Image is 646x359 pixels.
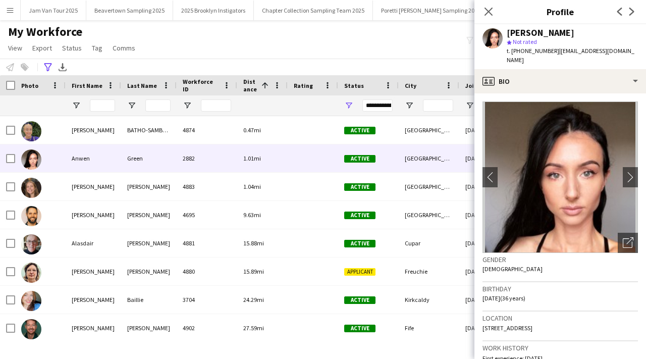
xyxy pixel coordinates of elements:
div: [PERSON_NAME] [121,173,177,200]
div: 4695 [177,201,237,229]
span: 1.04mi [243,183,261,190]
span: Status [62,43,82,53]
span: Rating [294,82,313,89]
span: [STREET_ADDRESS] [482,324,532,332]
span: 24.29mi [243,296,264,303]
div: Fife [399,314,459,342]
div: Baillie [121,286,177,314]
div: [PERSON_NAME] [66,286,121,314]
div: Alasdair [66,229,121,257]
div: [GEOGRAPHIC_DATA] [399,116,459,144]
button: Chapter Collection Sampling Team 2025 [254,1,373,20]
span: City [405,82,416,89]
div: 4881 [177,229,237,257]
div: 4883 [177,173,237,200]
div: 2882 [177,144,237,172]
span: Export [32,43,52,53]
span: Distance [243,78,257,93]
div: [DATE] [459,229,520,257]
span: Active [344,296,375,304]
div: Freuchie [399,258,459,285]
button: Open Filter Menu [405,101,414,110]
a: View [4,41,26,55]
span: Active [344,212,375,219]
span: 1.01mi [243,155,261,162]
span: 27.59mi [243,324,264,332]
span: View [8,43,22,53]
div: [PERSON_NAME] [121,201,177,229]
button: Open Filter Menu [127,101,136,110]
h3: Location [482,314,638,323]
div: [PERSON_NAME] [121,258,177,285]
div: [PERSON_NAME] [66,258,121,285]
div: [PERSON_NAME] [507,28,574,37]
span: Photo [21,82,38,89]
div: BATHO-SAMBLAS [121,116,177,144]
h3: Birthday [482,284,638,293]
div: Green [121,144,177,172]
div: [GEOGRAPHIC_DATA] [399,173,459,200]
div: 3704 [177,286,237,314]
button: Open Filter Menu [344,101,353,110]
span: [DEMOGRAPHIC_DATA] [482,265,543,273]
div: [GEOGRAPHIC_DATA] [399,201,459,229]
button: Poretti [PERSON_NAME] Sampling 2025 [373,1,489,20]
div: [DATE] [459,314,520,342]
div: 4902 [177,314,237,342]
button: Beavertown Sampling 2025 [86,1,173,20]
img: Crew avatar or photo [482,101,638,253]
div: [DATE] [459,258,520,285]
img: Alasdair McCrone [21,234,41,254]
div: [PERSON_NAME] [66,173,121,200]
app-action-btn: Advanced filters [42,61,54,73]
input: City Filter Input [423,99,453,112]
div: [DATE] [459,286,520,314]
span: Workforce ID [183,78,219,93]
div: Kirkcaldy [399,286,459,314]
span: Active [344,155,375,163]
span: Not rated [513,38,537,45]
div: 4874 [177,116,237,144]
div: [PERSON_NAME] [121,314,177,342]
img: OLIVIA BATHO-SAMBLAS [21,121,41,141]
input: Last Name Filter Input [145,99,171,112]
a: Tag [88,41,106,55]
app-action-btn: Export XLSX [57,61,69,73]
span: Comms [113,43,135,53]
button: 2025 Brooklyn Instigators [173,1,254,20]
h3: Gender [482,255,638,264]
div: [PERSON_NAME] [66,201,121,229]
span: Tag [92,43,102,53]
span: 15.89mi [243,268,264,275]
div: [PERSON_NAME] [66,116,121,144]
div: Bio [474,69,646,93]
span: Active [344,325,375,332]
span: Applicant [344,268,375,276]
img: Stephanie Baillie [21,291,41,311]
div: [PERSON_NAME] [121,229,177,257]
span: 0.47mi [243,126,261,134]
span: [DATE] (36 years) [482,294,525,302]
span: Active [344,183,375,191]
span: t. [PHONE_NUMBER] [507,47,559,55]
h3: Work history [482,343,638,352]
div: [GEOGRAPHIC_DATA] [399,144,459,172]
button: Open Filter Menu [465,101,474,110]
img: Anwen Green [21,149,41,170]
span: | [EMAIL_ADDRESS][DOMAIN_NAME] [507,47,634,64]
img: Gareth Morrison [21,206,41,226]
input: First Name Filter Input [90,99,115,112]
div: [DATE] [459,116,520,144]
div: [DATE] [459,144,520,172]
button: Jam Van Tour 2025 [21,1,86,20]
button: Open Filter Menu [72,101,81,110]
span: Joined [465,82,485,89]
div: Cupar [399,229,459,257]
a: Export [28,41,56,55]
a: Comms [109,41,139,55]
button: Open Filter Menu [183,101,192,110]
div: [PERSON_NAME] [66,314,121,342]
img: Dean Moffat [21,319,41,339]
a: Status [58,41,86,55]
span: My Workforce [8,24,82,39]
